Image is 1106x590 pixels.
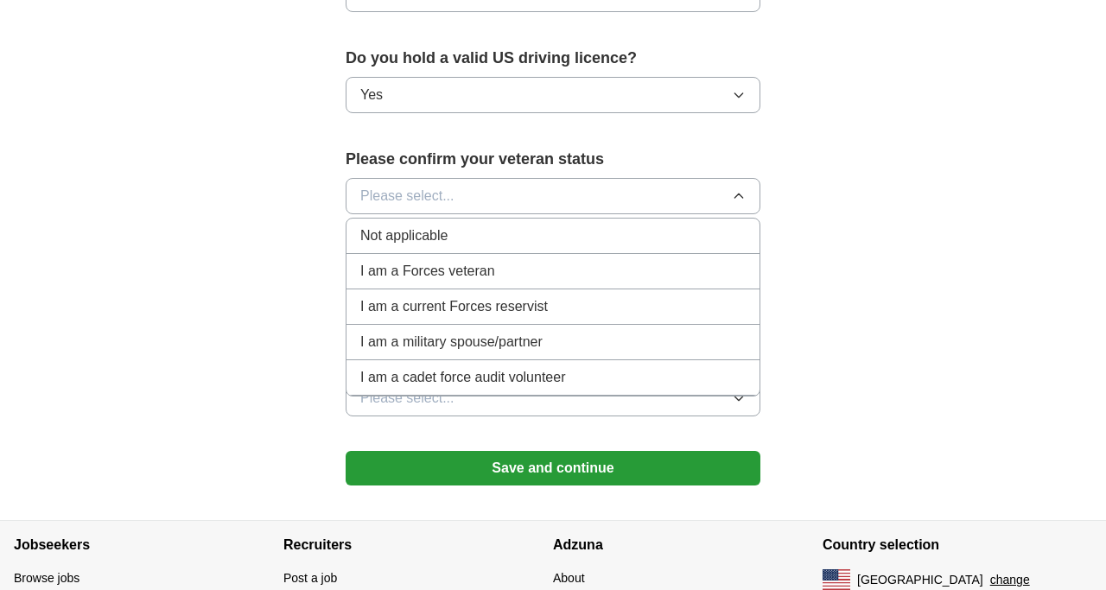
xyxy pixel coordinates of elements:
label: Do you hold a valid US driving licence? [346,47,760,70]
a: Post a job [283,571,337,585]
span: I am a military spouse/partner [360,332,543,352]
span: Please select... [360,388,454,409]
a: About [553,571,585,585]
span: Not applicable [360,225,448,246]
span: I am a cadet force audit volunteer [360,367,565,388]
a: Browse jobs [14,571,79,585]
button: Yes [346,77,760,113]
span: Yes [360,85,383,105]
img: US flag [823,569,850,590]
button: Save and continue [346,451,760,485]
button: Please select... [346,178,760,214]
span: [GEOGRAPHIC_DATA] [857,571,983,589]
label: Please confirm your veteran status [346,148,760,171]
button: Please select... [346,380,760,416]
h4: Country selection [823,521,1092,569]
span: Please select... [360,186,454,206]
button: change [990,571,1030,589]
span: I am a current Forces reservist [360,296,548,317]
span: I am a Forces veteran [360,261,495,282]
